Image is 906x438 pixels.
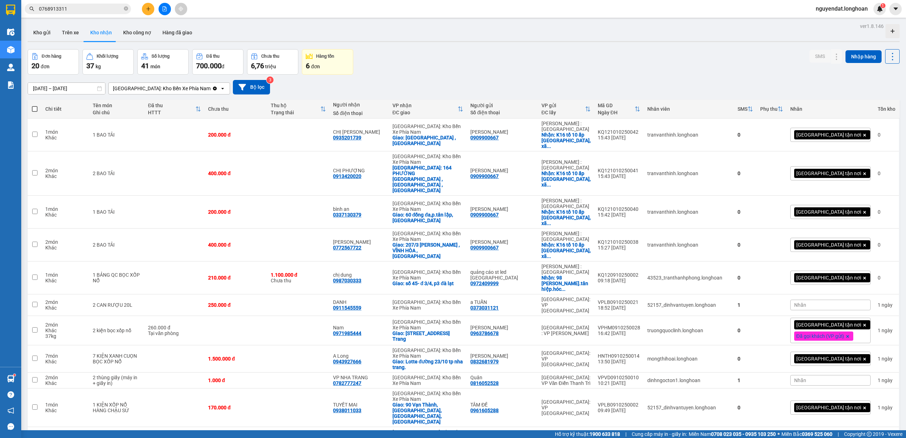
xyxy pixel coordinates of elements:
[541,110,585,115] div: ĐC lấy
[541,231,591,242] div: [PERSON_NAME] : [GEOGRAPHIC_DATA]
[598,245,640,250] div: 15:27 [DATE]
[878,171,895,176] div: 0
[175,3,187,15] button: aim
[392,110,458,115] div: ĐC giao
[247,49,298,75] button: Chưa thu6,76 triệu
[7,46,15,53] img: warehouse-icon
[802,431,832,437] strong: 0369 525 060
[392,103,458,108] div: VP nhận
[598,402,640,408] div: VPLB0910250002
[45,353,86,359] div: 7 món
[470,325,534,330] div: Anh Mạnh
[392,402,464,425] div: Giao: 90 Vạn Thành, Phường 5, Đà Lạt, Lâm Đồng
[647,171,730,176] div: tranvanthinh.longhoan
[598,135,640,140] div: 15:43 [DATE]
[594,100,644,119] th: Toggle SortBy
[470,173,499,179] div: 0909900667
[208,242,264,248] div: 400.000 đ
[882,378,893,383] span: ngày
[882,3,884,8] span: 1
[208,405,264,410] div: 170.000 đ
[647,209,730,215] div: tranvanthinh.longhoan
[220,86,225,91] svg: open
[541,198,591,209] div: [PERSON_NAME] : [GEOGRAPHIC_DATA]
[333,375,385,380] div: VP NHA TRANG
[598,330,640,336] div: 16:42 [DATE]
[647,106,730,112] div: Nhân viên
[738,302,753,308] div: 1
[882,328,893,333] span: ngày
[333,402,385,408] div: TUYẾT MAI
[794,302,806,308] span: Nhãn
[208,275,264,281] div: 210.000 đ
[878,132,895,138] div: 0
[146,6,151,11] span: plus
[598,272,640,278] div: KQ120910250002
[470,212,499,218] div: 0909900667
[392,165,464,193] div: Giao: 164 PHƯỜNG LỘC THỌ , NHA TRANG , KHÁNH HÒA
[796,170,861,177] span: [GEOGRAPHIC_DATA] tận nơi
[31,62,39,70] span: 20
[470,168,534,173] div: ANH BẢO
[45,239,86,245] div: 2 món
[45,328,86,333] div: Khác
[796,275,861,281] span: [GEOGRAPHIC_DATA] tận nơi
[45,173,86,179] div: Khác
[113,85,211,92] div: [GEOGRAPHIC_DATA]: Kho Bến Xe Phía Nam
[878,378,895,383] div: 1
[85,24,117,41] button: Kho nhận
[647,328,730,333] div: truongquoclinh.longhoan
[538,100,594,119] th: Toggle SortBy
[306,62,310,70] span: 6
[470,330,499,336] div: 0963786678
[261,54,279,59] div: Chưa thu
[208,106,264,112] div: Chưa thu
[598,173,640,179] div: 15:43 [DATE]
[265,64,276,69] span: triệu
[333,299,385,305] div: DANH
[392,299,464,311] div: [GEOGRAPHIC_DATA]: Kho Bến Xe Phía Nam
[877,6,883,12] img: icon-new-feature
[157,24,198,41] button: Hàng đã giao
[141,62,149,70] span: 41
[45,402,86,408] div: 1 món
[6,5,15,15] img: logo-vxr
[541,350,591,367] div: [GEOGRAPHIC_DATA]: VP [GEOGRAPHIC_DATA]
[794,378,806,383] span: Nhãn
[392,330,464,342] div: Giao: 1 đường I P Phước Long, Nha Trang
[878,405,895,410] div: 1
[333,272,385,278] div: chị dung
[93,110,141,115] div: Ghi chú
[738,356,753,362] div: 0
[541,375,591,386] div: [GEOGRAPHIC_DATA]: VP Văn Điển Thanh Trì
[93,402,141,413] div: 1 KIỆN XỐP NỔ HÀNG CHẬU SỨ
[93,171,141,176] div: 2 BAO TẢI
[137,49,189,75] button: Số lượng41món
[547,143,551,149] span: ...
[45,206,86,212] div: 1 món
[7,64,15,71] img: warehouse-icon
[878,275,895,281] div: 0
[93,103,141,108] div: Tên món
[45,359,86,364] div: Khác
[598,278,640,283] div: 09:18 [DATE]
[878,242,895,248] div: 0
[392,201,464,212] div: [GEOGRAPHIC_DATA]: Kho Bến Xe Phía Nam
[590,431,620,437] strong: 1900 633 818
[470,359,499,364] div: 0832681979
[541,242,591,259] div: Nhận: K16 tổ 10 ấp Phước Hiệp, xã Phước Tỉnh huyện Long Điền, Bà Rịa Vũng Tau
[45,333,86,339] div: 37 kg
[333,102,385,108] div: Người nhận
[838,430,839,438] span: |
[392,281,464,286] div: Giao: số 45- đ 3/4, p3 đà lạt
[781,430,832,438] span: Miền Bắc
[45,212,86,218] div: Khác
[93,353,141,364] div: 7 KIỆN XANH CUỌN BỌC XỐP NỔ
[93,302,141,308] div: 2 CAN RƯỢU 20L
[796,404,861,411] span: [GEOGRAPHIC_DATA] tận nơi
[598,110,635,115] div: Ngày ĐH
[796,356,861,362] span: [GEOGRAPHIC_DATA] tận nơi
[392,375,464,386] div: [GEOGRAPHIC_DATA]: Kho Bến Xe Phía Nam
[271,110,321,115] div: Trạng thái
[208,209,264,215] div: 200.000 đ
